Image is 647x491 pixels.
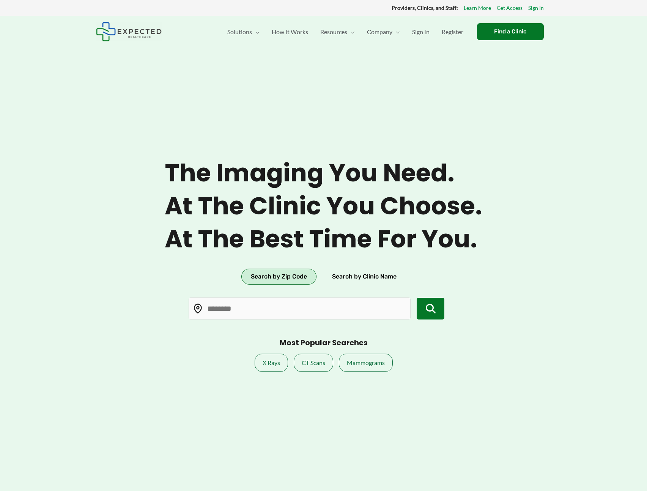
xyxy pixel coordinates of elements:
span: Menu Toggle [347,19,355,45]
span: Register [442,19,463,45]
span: How It Works [272,19,308,45]
nav: Primary Site Navigation [221,19,469,45]
a: Sign In [406,19,436,45]
a: X Rays [255,354,288,372]
a: CT Scans [294,354,333,372]
a: Register [436,19,469,45]
button: Search by Clinic Name [323,269,406,285]
span: Menu Toggle [392,19,400,45]
span: Resources [320,19,347,45]
span: Sign In [412,19,430,45]
span: Solutions [227,19,252,45]
a: ResourcesMenu Toggle [314,19,361,45]
a: Find a Clinic [477,23,544,40]
span: At the clinic you choose. [165,192,482,221]
strong: Providers, Clinics, and Staff: [392,5,458,11]
button: Search by Zip Code [241,269,316,285]
span: At the best time for you. [165,225,482,254]
a: Get Access [497,3,523,13]
a: CompanyMenu Toggle [361,19,406,45]
a: Sign In [528,3,544,13]
span: The imaging you need. [165,159,482,188]
img: Location pin [193,304,203,314]
span: Menu Toggle [252,19,260,45]
a: How It Works [266,19,314,45]
a: Learn More [464,3,491,13]
img: Expected Healthcare Logo - side, dark font, small [96,22,162,41]
h3: Most Popular Searches [280,338,368,348]
span: Company [367,19,392,45]
a: Mammograms [339,354,393,372]
a: SolutionsMenu Toggle [221,19,266,45]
